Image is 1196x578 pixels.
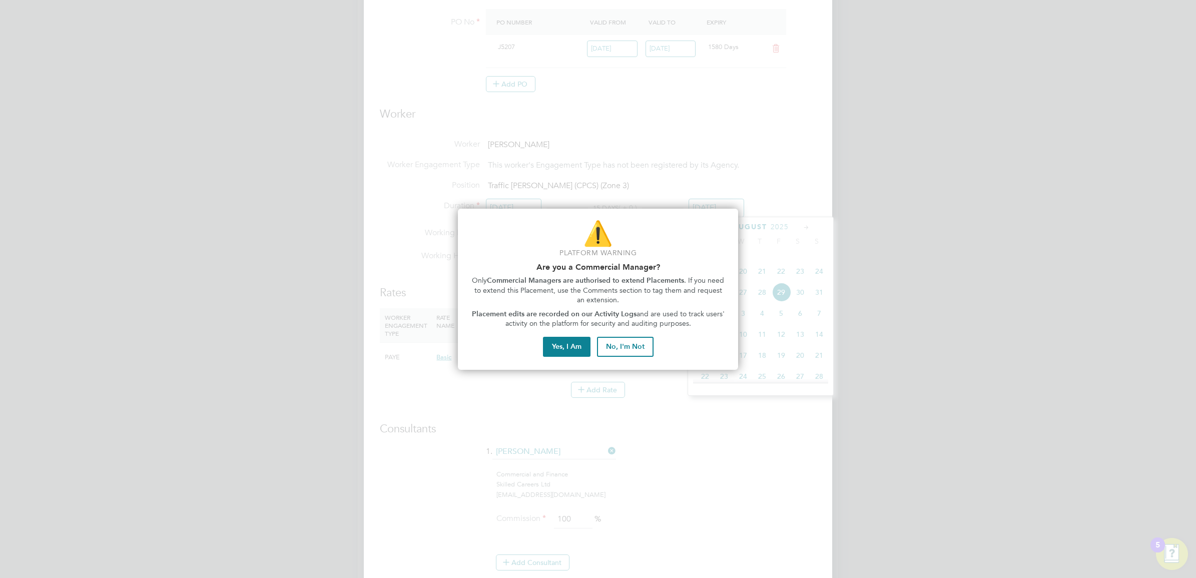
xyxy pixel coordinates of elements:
p: ⚠️ [470,217,726,250]
span: Only [472,276,487,285]
div: Are you part of the Commercial Team? [458,209,738,370]
p: Platform Warning [470,248,726,258]
h2: Are you a Commercial Manager? [470,262,726,272]
strong: Commercial Managers are authorised to extend Placements [487,276,684,285]
button: Yes, I Am [543,337,590,357]
button: No, I'm Not [597,337,654,357]
span: and are used to track users' activity on the platform for security and auditing purposes. [505,310,727,328]
strong: Placement edits are recorded on our Activity Logs [472,310,637,318]
span: . If you need to extend this Placement, use the Comments section to tag them and request an exten... [474,276,727,304]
